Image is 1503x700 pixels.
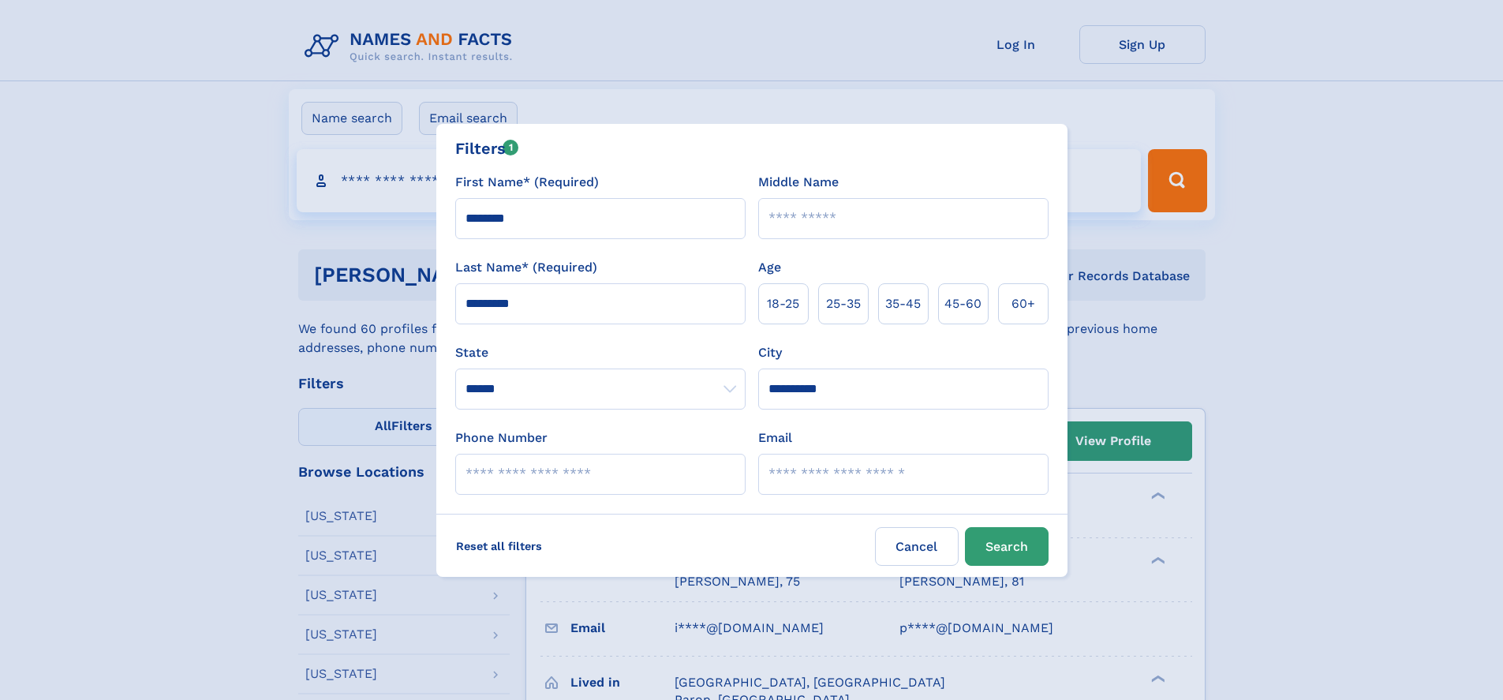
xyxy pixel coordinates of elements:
[758,343,782,362] label: City
[758,173,839,192] label: Middle Name
[875,527,959,566] label: Cancel
[455,173,599,192] label: First Name* (Required)
[1011,294,1035,313] span: 60+
[826,294,861,313] span: 25‑35
[885,294,921,313] span: 35‑45
[455,343,746,362] label: State
[455,258,597,277] label: Last Name* (Required)
[455,429,548,447] label: Phone Number
[758,258,781,277] label: Age
[455,137,519,160] div: Filters
[944,294,981,313] span: 45‑60
[446,527,552,565] label: Reset all filters
[758,429,792,447] label: Email
[767,294,799,313] span: 18‑25
[965,527,1049,566] button: Search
